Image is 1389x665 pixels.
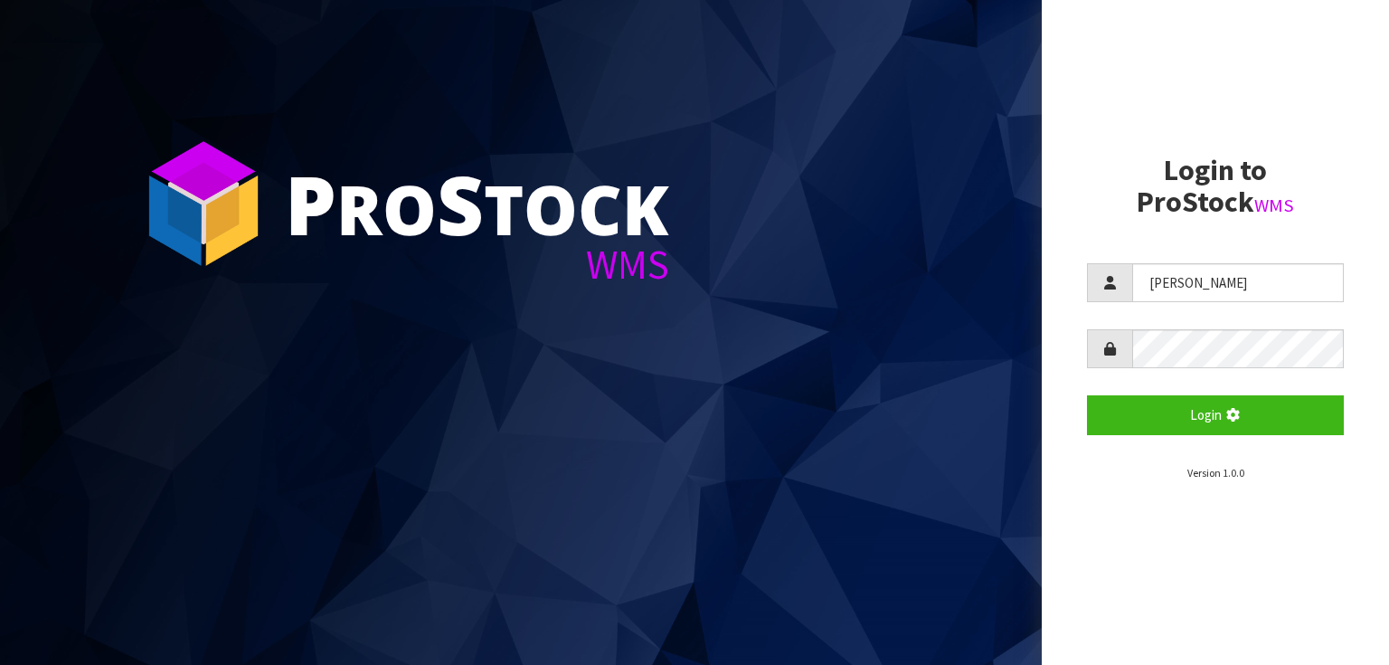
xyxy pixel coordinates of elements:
[1254,194,1294,217] small: WMS
[136,136,271,271] img: ProStock Cube
[1132,263,1344,302] input: Username
[285,148,336,259] span: P
[285,163,669,244] div: ro tock
[1187,466,1244,480] small: Version 1.0.0
[1087,155,1344,218] h2: Login to ProStock
[437,148,484,259] span: S
[1087,395,1344,434] button: Login
[285,244,669,285] div: WMS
